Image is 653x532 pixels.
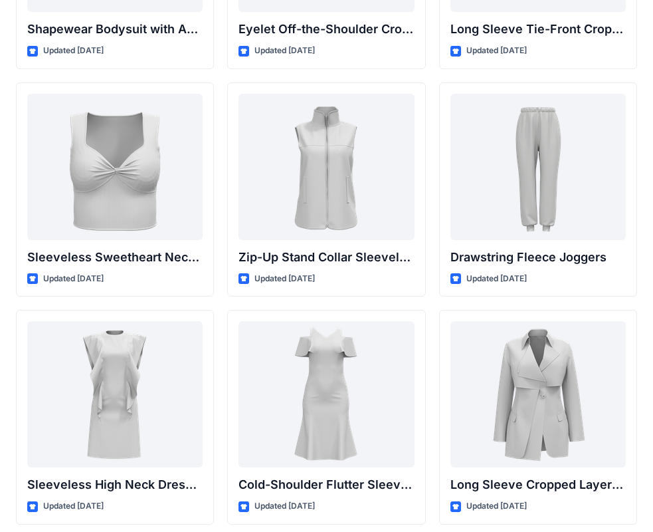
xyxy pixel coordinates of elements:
[238,475,414,494] p: Cold-Shoulder Flutter Sleeve Midi Dress
[450,321,626,467] a: Long Sleeve Cropped Layered Blazer Dress
[27,248,203,267] p: Sleeveless Sweetheart Neck Twist-Front Crop Top
[466,44,527,58] p: Updated [DATE]
[27,321,203,467] a: Sleeveless High Neck Dress with Front Ruffle
[27,94,203,240] a: Sleeveless Sweetheart Neck Twist-Front Crop Top
[27,475,203,494] p: Sleeveless High Neck Dress with Front Ruffle
[450,248,626,267] p: Drawstring Fleece Joggers
[466,272,527,286] p: Updated [DATE]
[466,499,527,513] p: Updated [DATE]
[254,44,315,58] p: Updated [DATE]
[254,272,315,286] p: Updated [DATE]
[450,94,626,240] a: Drawstring Fleece Joggers
[238,321,414,467] a: Cold-Shoulder Flutter Sleeve Midi Dress
[450,475,626,494] p: Long Sleeve Cropped Layered Blazer Dress
[450,20,626,39] p: Long Sleeve Tie-Front Cropped Shrug
[43,499,104,513] p: Updated [DATE]
[43,44,104,58] p: Updated [DATE]
[238,20,414,39] p: Eyelet Off-the-Shoulder Crop Top with Ruffle Straps
[254,499,315,513] p: Updated [DATE]
[43,272,104,286] p: Updated [DATE]
[238,248,414,267] p: Zip-Up Stand Collar Sleeveless Vest
[27,20,203,39] p: Shapewear Bodysuit with Adjustable Straps
[238,94,414,240] a: Zip-Up Stand Collar Sleeveless Vest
